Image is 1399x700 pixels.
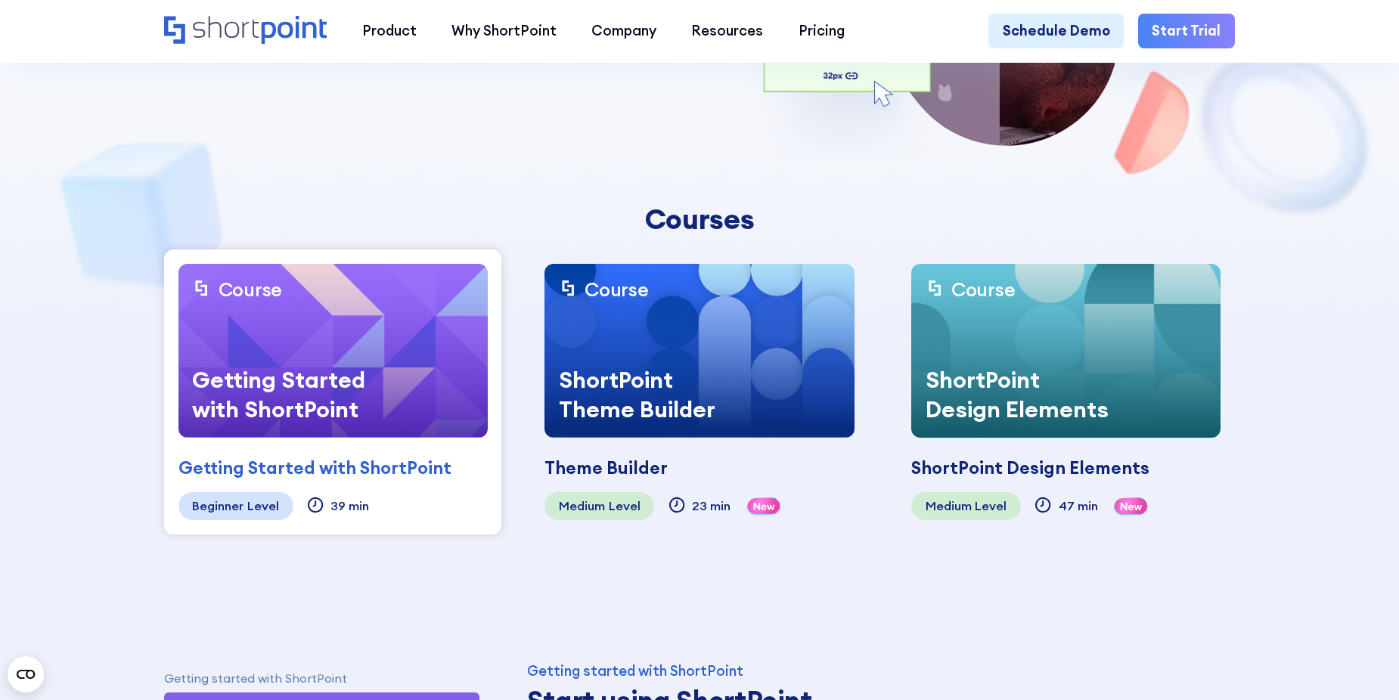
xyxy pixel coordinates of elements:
[1323,627,1399,700] iframe: Chat Widget
[416,203,983,236] div: Courses
[527,664,1224,678] div: Getting started with ShortPoint
[434,14,574,48] a: Why ShortPoint
[911,455,1149,482] div: ShortPoint Design Elements
[219,277,283,302] div: Course
[192,499,244,513] div: Beginner
[926,499,972,513] div: Medium
[178,455,451,482] div: Getting Started with ShortPoint
[8,656,44,692] button: Open CMP widget
[585,277,649,302] div: Course
[574,14,674,48] a: Company
[345,14,434,48] a: Product
[674,14,780,48] a: Resources
[559,499,605,513] div: Medium
[781,14,862,48] a: Pricing
[609,499,641,513] div: Level
[544,351,765,438] div: ShortPoint Theme Builder
[988,14,1124,48] a: Schedule Demo
[911,351,1132,438] div: ShortPoint Design Elements
[911,264,1221,438] a: CourseShortPoint Design Elements
[799,20,845,42] div: Pricing
[1138,14,1235,48] a: Start Trial
[1059,499,1098,513] div: 47 min
[164,671,479,686] p: Getting started with ShortPoint
[247,499,279,513] div: Level
[330,499,369,513] div: 39 min
[544,455,668,482] div: Theme Builder
[178,351,399,438] div: Getting Started with ShortPoint
[164,16,327,46] a: Home
[692,499,731,513] div: 23 min
[951,277,1016,302] div: Course
[544,264,854,438] a: CourseShortPoint Theme Builder
[691,20,763,42] div: Resources
[451,20,557,42] div: Why ShortPoint
[362,20,417,42] div: Product
[975,499,1007,513] div: Level
[178,264,488,438] a: CourseGetting Started with ShortPoint
[591,20,656,42] div: Company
